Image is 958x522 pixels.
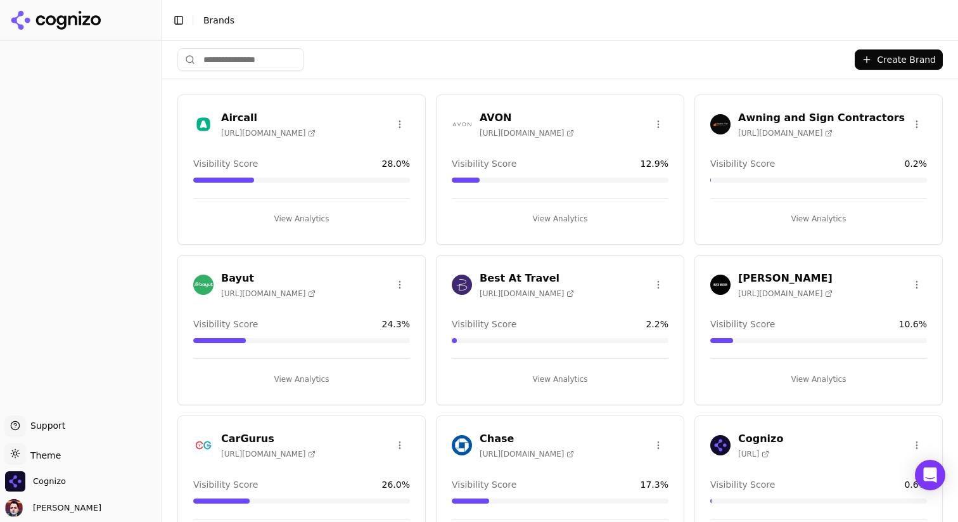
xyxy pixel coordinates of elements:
[5,499,23,517] img: Deniz Ozcan
[452,369,668,389] button: View Analytics
[641,157,668,170] span: 12.9 %
[221,271,316,286] h3: Bayut
[193,369,410,389] button: View Analytics
[193,435,214,455] img: CarGurus
[193,114,214,134] img: Aircall
[904,478,927,491] span: 0.6 %
[5,499,101,517] button: Open user button
[382,478,410,491] span: 26.0 %
[203,15,234,25] span: Brands
[25,450,61,460] span: Theme
[193,209,410,229] button: View Analytics
[710,157,775,170] span: Visibility Score
[710,435,731,455] img: Cognizo
[480,431,574,447] h3: Chase
[452,318,516,330] span: Visibility Score
[480,128,574,138] span: [URL][DOMAIN_NAME]
[382,318,410,330] span: 24.3 %
[710,478,775,491] span: Visibility Score
[904,157,927,170] span: 0.2 %
[221,449,316,459] span: [URL][DOMAIN_NAME]
[33,476,66,487] span: Cognizo
[480,449,574,459] span: [URL][DOMAIN_NAME]
[5,471,25,492] img: Cognizo
[193,478,258,491] span: Visibility Score
[710,275,731,295] img: Buck Mason
[452,275,472,295] img: Best At Travel
[738,128,833,138] span: [URL][DOMAIN_NAME]
[710,369,927,389] button: View Analytics
[855,49,943,70] button: Create Brand
[5,471,66,492] button: Open organization switcher
[203,14,923,27] nav: breadcrumb
[193,318,258,330] span: Visibility Score
[452,209,668,229] button: View Analytics
[738,449,769,459] span: [URL]
[221,110,316,126] h3: Aircall
[25,419,65,432] span: Support
[452,114,472,134] img: AVON
[221,431,316,447] h3: CarGurus
[738,271,833,286] h3: [PERSON_NAME]
[452,157,516,170] span: Visibility Score
[738,431,783,447] h3: Cognizo
[28,502,101,514] span: [PERSON_NAME]
[710,209,927,229] button: View Analytics
[221,289,316,299] span: [URL][DOMAIN_NAME]
[452,478,516,491] span: Visibility Score
[646,318,668,330] span: 2.2 %
[641,478,668,491] span: 17.3 %
[221,128,316,138] span: [URL][DOMAIN_NAME]
[710,318,775,330] span: Visibility Score
[452,435,472,455] img: Chase
[193,275,214,295] img: Bayut
[193,157,258,170] span: Visibility Score
[480,271,574,286] h3: Best At Travel
[915,460,945,490] div: Open Intercom Messenger
[899,318,927,330] span: 10.6 %
[382,157,410,170] span: 28.0 %
[480,289,574,299] span: [URL][DOMAIN_NAME]
[480,110,574,126] h3: AVON
[738,289,833,299] span: [URL][DOMAIN_NAME]
[710,114,731,134] img: Awning and Sign Contractors
[738,110,905,126] h3: Awning and Sign Contractors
